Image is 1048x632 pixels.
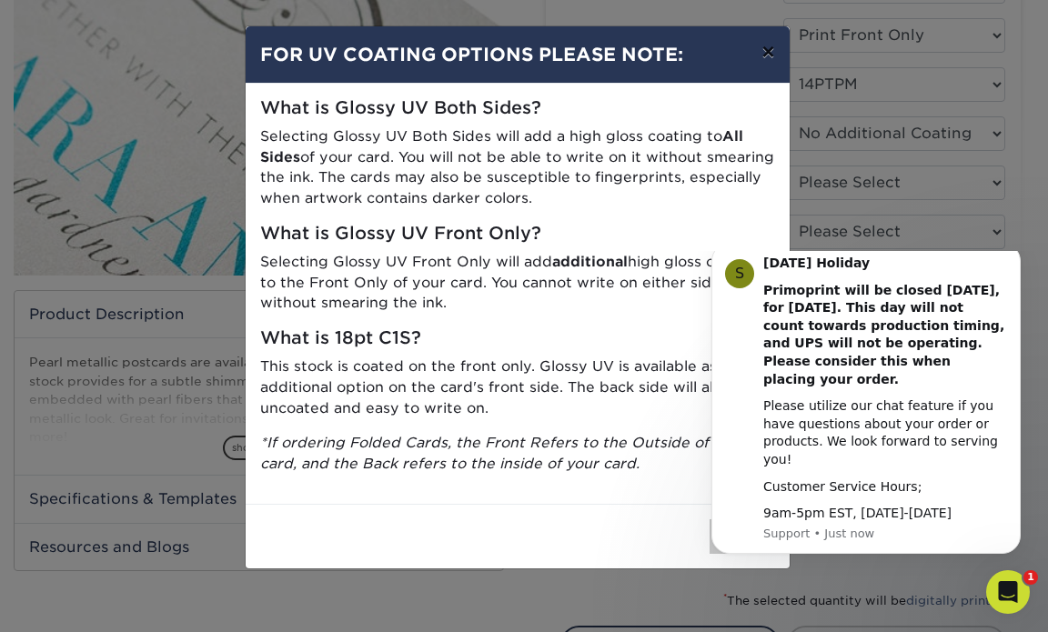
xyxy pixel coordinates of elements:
[79,227,323,246] div: Customer Service Hours;
[79,254,323,272] div: 9am-5pm EST, [DATE]-[DATE]
[552,253,628,270] strong: additional
[79,4,323,272] div: Message content
[684,251,1048,583] iframe: Intercom notifications message
[260,126,775,209] p: Selecting Glossy UV Both Sides will add a high gloss coating to of your card. You will not be abl...
[79,5,186,19] b: [DATE] Holiday
[260,328,775,349] h5: What is 18pt C1S?
[1023,570,1038,585] span: 1
[260,98,775,119] h5: What is Glossy UV Both Sides?
[260,252,775,314] p: Selecting Glossy UV Front Only will add high gloss coating to the Front Only of your card. You ca...
[79,275,323,291] p: Message from Support, sent Just now
[260,224,775,245] h5: What is Glossy UV Front Only?
[260,434,746,472] i: *If ordering Folded Cards, the Front Refers to the Outside of your card, and the Back refers to t...
[79,32,320,135] b: Primoprint will be closed [DATE], for [DATE]. This day will not count towards production timing, ...
[260,127,743,166] strong: All Sides
[79,146,323,217] div: Please utilize our chat feature if you have questions about your order or products. We look forwa...
[986,570,1030,614] iframe: Intercom live chat
[260,41,775,68] h4: FOR UV COATING OPTIONS PLEASE NOTE:
[747,26,789,77] button: ×
[41,8,70,37] div: Profile image for Support
[260,356,775,418] p: This stock is coated on the front only. Glossy UV is available as an additional option on the car...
